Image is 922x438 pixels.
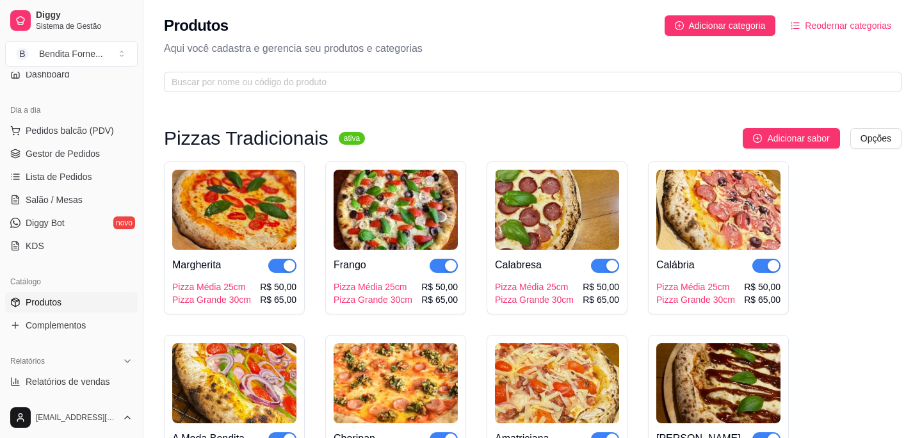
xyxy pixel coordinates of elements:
[744,293,780,306] div: R$ 65,00
[26,147,100,160] span: Gestor de Pedidos
[26,239,44,252] span: KDS
[495,257,542,273] div: Calabresa
[656,293,735,306] div: Pizza Grande 30cm
[495,280,574,293] div: Pizza Média 25cm
[689,19,766,33] span: Adicionar categoria
[656,257,695,273] div: Calábria
[421,293,458,306] div: R$ 65,00
[656,170,780,250] img: product-image
[791,21,800,30] span: ordered-list
[495,343,619,423] img: product-image
[26,170,92,183] span: Lista de Pedidos
[767,131,829,145] span: Adicionar sabor
[16,47,29,60] span: B
[5,64,138,85] a: Dashboard
[334,343,458,423] img: product-image
[421,280,458,293] div: R$ 50,00
[26,296,61,309] span: Produtos
[5,5,138,36] a: DiggySistema de Gestão
[26,124,114,137] span: Pedidos balcão (PDV)
[495,293,574,306] div: Pizza Grande 30cm
[36,412,117,423] span: [EMAIL_ADDRESS][DOMAIN_NAME]
[5,143,138,164] a: Gestor de Pedidos
[334,293,412,306] div: Pizza Grande 30cm
[5,371,138,392] a: Relatórios de vendas
[5,292,138,312] a: Produtos
[656,280,735,293] div: Pizza Média 25cm
[172,280,251,293] div: Pizza Média 25cm
[10,356,45,366] span: Relatórios
[5,120,138,141] button: Pedidos balcão (PDV)
[805,19,891,33] span: Reodernar categorias
[675,21,684,30] span: plus-circle
[36,10,133,21] span: Diggy
[36,21,133,31] span: Sistema de Gestão
[583,280,619,293] div: R$ 50,00
[5,190,138,210] a: Salão / Mesas
[26,216,65,229] span: Diggy Bot
[164,15,229,36] h2: Produtos
[744,280,780,293] div: R$ 50,00
[260,280,296,293] div: R$ 50,00
[260,293,296,306] div: R$ 65,00
[5,272,138,292] div: Catálogo
[861,131,891,145] span: Opções
[5,41,138,67] button: Select a team
[850,128,902,149] button: Opções
[164,41,902,56] p: Aqui você cadastra e gerencia seu produtos e categorias
[172,170,296,250] img: product-image
[5,166,138,187] a: Lista de Pedidos
[26,193,83,206] span: Salão / Mesas
[583,293,619,306] div: R$ 65,00
[172,343,296,423] img: product-image
[665,15,776,36] button: Adicionar categoria
[5,213,138,233] a: Diggy Botnovo
[26,319,86,332] span: Complementos
[334,257,366,273] div: Frango
[39,47,103,60] div: Bendita Forne ...
[26,375,110,388] span: Relatórios de vendas
[172,75,884,89] input: Buscar por nome ou código do produto
[495,170,619,250] img: product-image
[164,131,328,146] h3: Pizzas Tradicionais
[339,132,365,145] sup: ativa
[334,280,412,293] div: Pizza Média 25cm
[5,315,138,336] a: Complementos
[743,128,839,149] button: Adicionar sabor
[5,100,138,120] div: Dia a dia
[334,170,458,250] img: product-image
[172,257,221,273] div: Margherita
[780,15,902,36] button: Reodernar categorias
[26,68,70,81] span: Dashboard
[5,402,138,433] button: [EMAIL_ADDRESS][DOMAIN_NAME]
[753,134,762,143] span: plus-circle
[5,236,138,256] a: KDS
[656,343,780,423] img: product-image
[5,394,138,415] a: Relatório de clientes
[172,293,251,306] div: Pizza Grande 30cm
